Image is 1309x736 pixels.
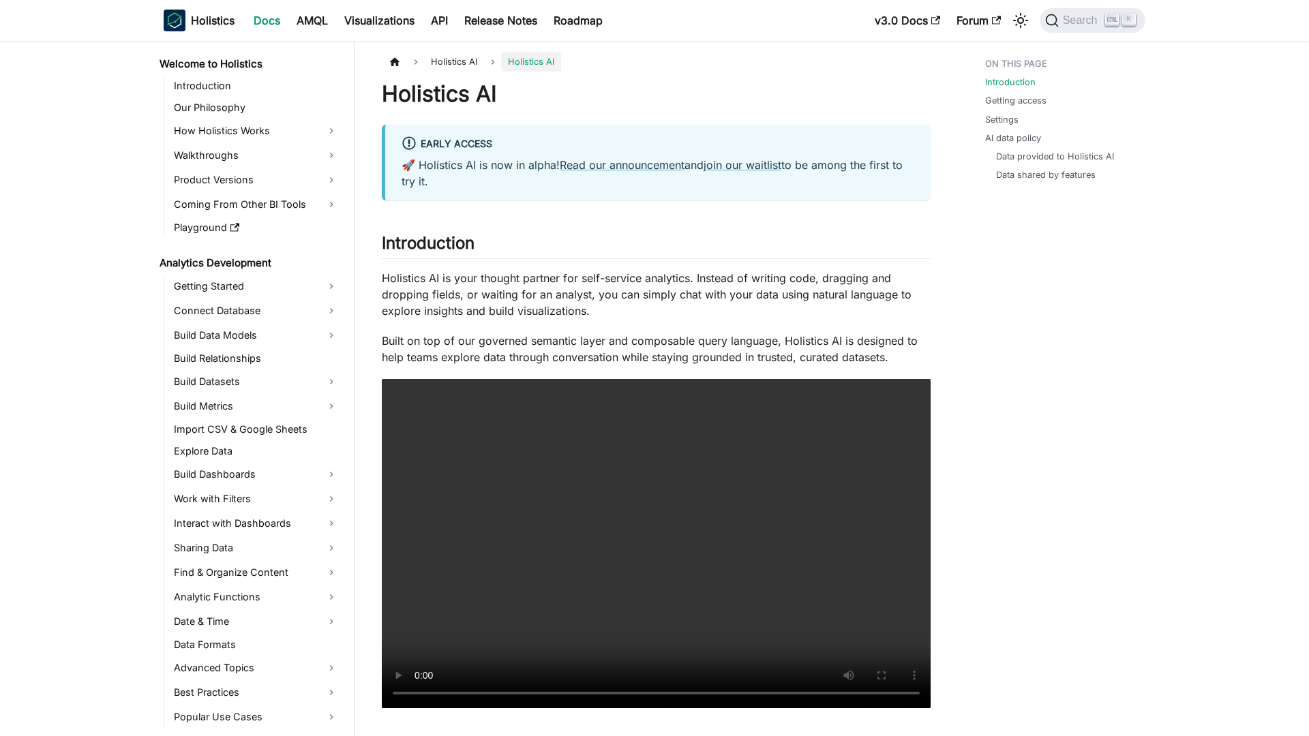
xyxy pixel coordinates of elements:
[170,194,342,215] a: Coming From Other BI Tools
[170,120,342,142] a: How Holistics Works
[424,52,484,72] span: Holistics AI
[170,635,342,654] a: Data Formats
[560,158,684,172] a: Read our announcement
[155,55,342,74] a: Welcome to Holistics
[402,136,914,153] div: Early Access
[170,442,342,461] a: Explore Data
[545,10,611,31] a: Roadmap
[1122,14,1136,26] kbd: K
[996,168,1096,181] a: Data shared by features
[382,52,931,72] nav: Breadcrumbs
[170,349,342,368] a: Build Relationships
[245,10,288,31] a: Docs
[170,144,342,166] a: Walkthroughs
[382,333,931,365] p: Built on top of our governed semantic layer and composable query language, Holistics AI is design...
[985,113,1019,126] a: Settings
[382,270,931,319] p: Holistics AI is your thought partner for self-service analytics. Instead of writing code, draggin...
[423,10,456,31] a: API
[170,300,342,322] a: Connect Database
[150,41,355,736] nav: Docs sidebar
[1010,10,1032,31] button: Switch between dark and light mode (currently light mode)
[170,657,342,679] a: Advanced Topics
[170,611,342,632] a: Date & Time
[170,218,342,237] a: Playground
[155,254,342,273] a: Analytics Development
[704,158,781,172] a: join our waitlist
[985,132,1041,144] a: AI data policy
[985,94,1047,107] a: Getting access
[170,562,342,583] a: Find & Organize Content
[402,157,914,189] p: 🚀 Holistics AI is now in alpha! and to be among the first to try it.
[985,76,1036,89] a: Introduction
[1040,8,1145,33] button: Search (Ctrl+K)
[996,150,1114,163] a: Data provided to Holistics AI
[501,52,561,72] span: Holistics AI
[170,420,342,439] a: Import CSV & Google Sheets
[867,10,948,31] a: v3.0 Docs
[170,371,342,393] a: Build Datasets
[170,681,342,703] a: Best Practices
[170,706,342,728] a: Popular Use Cases
[170,586,342,608] a: Analytic Functions
[336,10,423,31] a: Visualizations
[170,324,342,346] a: Build Data Models
[170,76,342,95] a: Introduction
[164,10,185,31] img: Holistics
[1059,14,1106,27] span: Search
[382,233,931,259] h2: Introduction
[164,10,235,31] a: HolisticsHolistics
[170,537,342,559] a: Sharing Data
[170,488,342,510] a: Work with Filters
[191,12,235,29] b: Holistics
[382,379,931,708] video: Your browser does not support embedding video, but you can .
[170,512,342,534] a: Interact with Dashboards
[170,463,342,485] a: Build Dashboards
[948,10,1009,31] a: Forum
[170,275,342,297] a: Getting Started
[382,80,931,108] h1: Holistics AI
[382,52,408,72] a: Home page
[170,98,342,117] a: Our Philosophy
[288,10,336,31] a: AMQL
[170,169,342,191] a: Product Versions
[170,395,342,417] a: Build Metrics
[456,10,545,31] a: Release Notes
